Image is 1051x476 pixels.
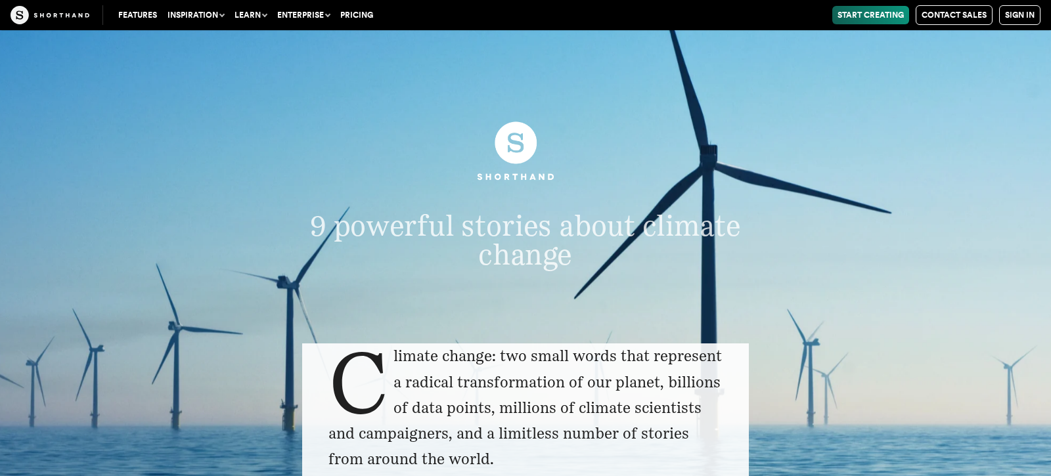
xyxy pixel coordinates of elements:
img: The Craft [11,6,89,24]
button: Learn [229,6,272,24]
p: Climate change: two small words that represent a radical transformation of our planet, billions o... [328,343,723,471]
a: Contact Sales [916,5,993,25]
a: Features [113,6,162,24]
button: Inspiration [162,6,229,24]
button: Enterprise [272,6,335,24]
a: Sign in [999,5,1040,25]
a: Start Creating [832,6,909,24]
span: 9 powerful stories about climate change [310,208,740,270]
a: Pricing [335,6,378,24]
